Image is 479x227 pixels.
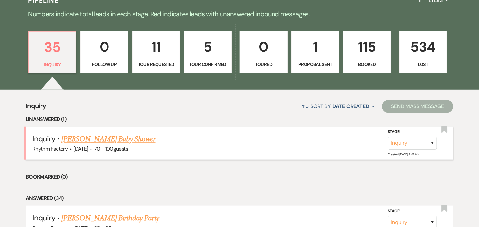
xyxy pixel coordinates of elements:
[388,152,419,156] span: Created: [DATE] 7:47 AM
[28,31,76,73] a: 35Inquiry
[399,31,447,73] a: 534Lost
[26,173,453,181] li: Bookmarked (0)
[382,100,453,113] button: Send Mass Message
[32,145,68,152] span: Rhythm Factory
[240,31,288,73] a: 0Toured
[26,101,46,115] span: Inquiry
[343,31,391,73] a: 115Booked
[33,61,72,68] p: Inquiry
[301,103,309,110] span: ↑↓
[32,213,55,223] span: Inquiry
[26,115,453,123] li: Unanswered (1)
[137,61,176,68] p: Tour Requested
[33,36,72,58] p: 35
[347,36,387,58] p: 115
[184,31,232,73] a: 5Tour Confirmed
[188,36,227,58] p: 5
[4,9,475,19] p: Numbers indicate total leads in each stage. Red indicates leads with unanswered inbound messages.
[61,133,156,145] a: [PERSON_NAME] Baby Shower
[299,98,377,115] button: Sort By Date Created
[291,31,339,73] a: 1Proposal Sent
[388,128,437,136] label: Stage:
[244,61,283,68] p: Toured
[26,194,453,203] li: Answered (34)
[94,145,128,152] span: 70 - 100 guests
[85,61,124,68] p: Follow Up
[85,36,124,58] p: 0
[244,36,283,58] p: 0
[132,31,180,73] a: 11Tour Requested
[388,207,437,215] label: Stage:
[80,31,128,73] a: 0Follow Up
[61,212,159,224] a: [PERSON_NAME] Birthday Party
[188,61,227,68] p: Tour Confirmed
[347,61,387,68] p: Booked
[296,36,335,58] p: 1
[404,61,443,68] p: Lost
[74,145,88,152] span: [DATE]
[137,36,176,58] p: 11
[32,134,55,144] span: Inquiry
[296,61,335,68] p: Proposal Sent
[404,36,443,58] p: 534
[332,103,369,110] span: Date Created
